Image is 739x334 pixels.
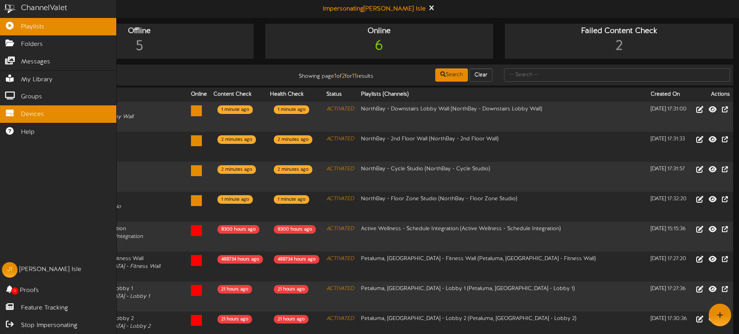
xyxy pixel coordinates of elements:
[217,105,253,114] div: 1 minute ago
[21,23,44,31] span: Playlists
[326,256,354,262] i: ACTIVATED
[648,252,691,282] td: [DATE] 17:27:20
[21,75,53,84] span: My Library
[210,87,267,102] th: Content Check
[648,222,691,252] td: [DATE] 15:15:36
[21,93,42,101] span: Groups
[274,285,308,294] div: 21 hours ago
[274,225,316,234] div: 8300 hours ago
[274,105,309,114] div: 1 minute ago
[21,3,67,14] div: ChannelValet
[648,87,691,102] th: Created On
[260,68,379,81] div: Showing page of for results
[507,26,731,37] div: Failed Content Check
[274,165,312,174] div: 2 minutes ago
[334,73,336,80] strong: 1
[20,286,39,295] span: Proofs
[648,132,691,162] td: [DATE] 17:31:33
[507,37,731,56] div: 2
[21,304,68,313] span: Feature Tracking
[21,321,77,330] span: Stop Impersonating
[27,26,252,37] div: Offline
[217,225,259,234] div: 8300 hours ago
[326,196,354,202] i: ACTIVATED
[274,255,319,264] div: 488734 hours ago
[21,128,35,137] span: Help
[267,87,323,102] th: Health Check
[469,68,492,82] button: Clear
[217,315,252,324] div: 21 hours ago
[217,165,256,174] div: 2 minutes ago
[267,37,492,56] div: 6
[358,222,648,252] td: Active Wellness - Schedule Integration ( Active Wellness - Schedule Integration )
[274,135,312,144] div: 2 minutes ago
[217,135,256,144] div: 2 minutes ago
[217,285,252,294] div: 21 hours ago
[27,37,252,56] div: 5
[267,26,492,37] div: Online
[648,282,691,311] td: [DATE] 17:27:36
[358,102,648,132] td: NorthBay - Downstairs Lobby Wall ( NorthBay - Downstairs Lobby Wall )
[358,252,648,282] td: Petaluma, [GEOGRAPHIC_DATA] - Fitness Wall ( Petaluma, [GEOGRAPHIC_DATA] - Fitness Wall )
[188,87,210,102] th: Online
[326,226,354,232] i: ACTIVATED
[326,286,354,292] i: ACTIVATED
[352,73,357,80] strong: 11
[435,68,468,82] button: Search
[21,58,50,66] span: Messages
[19,265,81,274] div: [PERSON_NAME] Isle
[21,110,44,119] span: Devices
[504,68,730,82] input: -- Search --
[274,315,308,324] div: 21 hours ago
[690,87,733,102] th: Actions
[326,106,354,112] i: ACTIVATED
[274,195,309,204] div: 1 minute ago
[342,73,345,80] strong: 2
[217,255,263,264] div: 488734 hours ago
[358,282,648,311] td: Petaluma, [GEOGRAPHIC_DATA] - Lobby 1 ( Petaluma, [GEOGRAPHIC_DATA] - Lobby 1 )
[326,166,354,172] i: ACTIVATED
[217,195,253,204] div: 1 minute ago
[2,262,18,278] div: JI
[326,136,354,142] i: ACTIVATED
[323,87,357,102] th: Status
[326,316,354,322] i: ACTIVATED
[648,102,691,132] td: [DATE] 17:31:00
[358,162,648,192] td: NorthBay - Cycle Studio ( NorthBay - Cycle Studio )
[648,192,691,222] td: [DATE] 17:32:20
[21,40,43,49] span: Folders
[648,162,691,192] td: [DATE] 17:31:57
[358,87,648,102] th: Playlists (Channels)
[358,192,648,222] td: NorthBay - Floor Zone Studio ( NorthBay - Floor Zone Studio )
[358,132,648,162] td: NorthBay - 2nd Floor Wall ( NorthBay - 2nd Floor Wall )
[11,287,18,295] span: 0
